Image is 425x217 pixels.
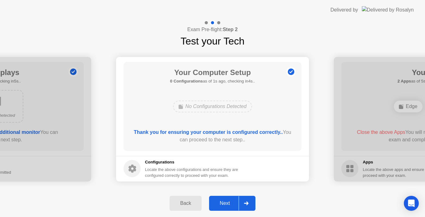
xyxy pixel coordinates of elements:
button: Back [170,196,202,211]
b: Thank you for ensuring your computer is configured correctly.. [134,130,283,135]
div: Locate the above configurations and ensure they are configured correctly to proceed with your exam. [145,167,239,178]
h4: Exam Pre-flight: [187,26,238,33]
div: Delivered by [330,6,358,14]
div: No Configurations Detected [173,101,252,112]
b: 0 Configurations [170,79,203,83]
div: You can proceed to the next step.. [133,129,293,144]
img: Delivered by Rosalyn [362,6,414,13]
h1: Test your Tech [180,34,245,49]
div: Back [171,200,200,206]
h5: Configurations [145,159,239,165]
div: Open Intercom Messenger [404,196,419,211]
h5: as of 1s ago, checking in4s.. [170,78,255,84]
h1: Your Computer Setup [170,67,255,78]
div: Next [211,200,239,206]
button: Next [209,196,255,211]
b: Step 2 [223,27,238,32]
